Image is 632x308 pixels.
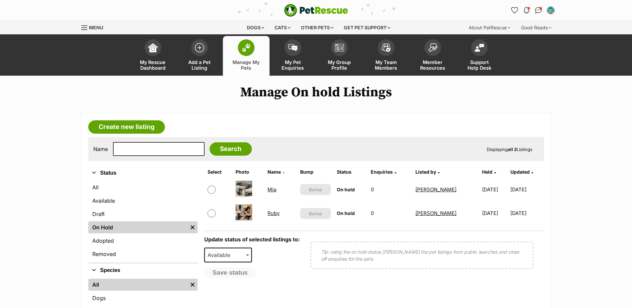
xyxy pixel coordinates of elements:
[204,248,252,262] span: Available
[89,25,103,30] span: Menu
[223,36,270,76] a: Manage My Pets
[176,36,223,76] a: Add a Pet Listing
[88,169,198,177] button: Status
[204,267,256,278] button: Save status
[205,250,237,260] span: Available
[233,167,264,177] th: Photo
[324,59,354,71] span: My Group Profile
[415,210,456,216] a: [PERSON_NAME]
[479,178,510,201] td: [DATE]
[509,5,556,16] ul: Account quick links
[242,21,269,34] div: Dogs
[368,178,412,201] td: 0
[284,4,348,17] img: logo-e224e6f780fb5917bec1dbf3a21bbac754714ae5b6737aabdf751b685950b380.svg
[88,266,198,275] button: Species
[510,178,543,201] td: [DATE]
[242,43,251,52] img: manage-my-pets-icon-02211641906a0b7f246fdf0571729dbe1e7629f14944591b6c1af311fb30b64b.svg
[371,169,396,175] a: Enquiries
[210,142,252,156] input: Search
[418,59,448,71] span: Member Resources
[521,5,532,16] button: Notifications
[88,279,188,291] a: All
[88,180,198,263] div: Status
[509,5,520,16] a: Favourites
[475,44,484,52] img: help-desk-icon-fdf02630f3aa405de69fd3d07c3f3aa587a6932b1a1747fa1d2bba05be0121f9.svg
[138,59,168,71] span: My Rescue Dashboard
[316,36,363,76] a: My Group Profile
[204,236,300,243] label: Update status of selected listings to:
[334,167,367,177] th: Status
[335,44,344,52] img: group-profile-icon-3fa3cf56718a62981997c0bc7e787c4b2cf8bcc04b72c1350f741eb67cf2f40e.svg
[482,169,496,175] a: Held
[363,36,409,76] a: My Team Members
[185,59,215,71] span: Add a Pet Listing
[510,169,530,175] span: Updated
[300,208,331,219] button: Bump
[482,169,492,175] span: Held
[309,186,322,193] span: Bump
[268,169,285,175] a: Name
[371,169,393,175] span: translation missing: en.admin.listings.index.attributes.enquiries
[88,235,198,247] a: Adopted
[337,210,355,216] span: On hold
[516,21,556,34] div: Good Reads
[88,195,198,207] a: Available
[456,36,503,76] a: Support Help Desk
[93,146,108,152] label: Name
[268,169,281,175] span: Name
[88,120,165,134] a: Create new listing
[188,279,198,291] a: Remove filter
[81,21,108,33] a: Menu
[88,208,198,220] a: Draft
[381,43,391,52] img: team-members-icon-5396bd8760b3fe7c0b43da4ab00e1e3bb1a5d9ba89233759b79545d2d3fc5d0d.svg
[278,59,308,71] span: My Pet Enquiries
[195,43,204,52] img: add-pet-listing-icon-0afa8454b4691262ce3f59096e99ab1cd57d4a30225e0717b998d2c9b9846f56.svg
[428,43,437,52] img: member-resources-icon-8e73f808a243e03378d46382f2149f9095a855e16c252ad45f914b54edf8863c.svg
[415,169,440,175] a: Listed by
[337,187,355,192] span: On hold
[371,59,401,71] span: My Team Members
[415,186,456,193] a: [PERSON_NAME]
[339,21,395,34] div: Get pet support
[545,5,556,16] button: My account
[270,36,316,76] a: My Pet Enquiries
[508,147,517,152] strong: all 2
[300,184,331,195] button: Bump
[535,7,542,14] img: chat-41dd97257d64d25036548639549fe6c8038ab92f7586957e7f3b1b290dea8141.svg
[547,7,554,14] img: Tameka Saville profile pic
[268,210,280,216] a: Ruby
[205,167,233,177] th: Select
[524,7,529,14] img: notifications-46538b983faf8c2785f20acdc204bb7945ddae34d4c08c2a6579f10ce5e182be.svg
[231,59,261,71] span: Manage My Pets
[88,248,198,260] a: Removed
[88,181,198,193] a: All
[321,248,523,262] p: Tip: using the on hold status [PERSON_NAME] the pet listings from public searches and close off e...
[288,44,298,51] img: pet-enquiries-icon-7e3ad2cf08bfb03b45e93fb7055b45f3efa6380592205ae92323e6603595dc1f.svg
[409,36,456,76] a: Member Resources
[464,21,515,34] div: About PetRescue
[284,4,348,17] a: PetRescue
[88,221,188,233] a: On Hold
[510,169,533,175] a: Updated
[415,169,436,175] span: Listed by
[148,43,158,52] img: dashboard-icon-eb2f2d2d3e046f16d808141f083e7271f6b2e854fb5c12c21221c1fb7104beca.svg
[188,221,198,233] a: Remove filter
[270,21,295,34] div: Cats
[309,210,322,217] span: Bump
[533,5,544,16] a: Conversations
[296,21,338,34] div: Other pets
[510,202,543,225] td: [DATE]
[298,167,333,177] th: Bump
[268,186,276,193] a: Mia
[479,202,510,225] td: [DATE]
[130,36,176,76] a: My Rescue Dashboard
[368,202,412,225] td: 0
[487,147,532,152] span: Displaying Listings
[88,292,198,304] a: Dogs
[464,59,494,71] span: Support Help Desk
